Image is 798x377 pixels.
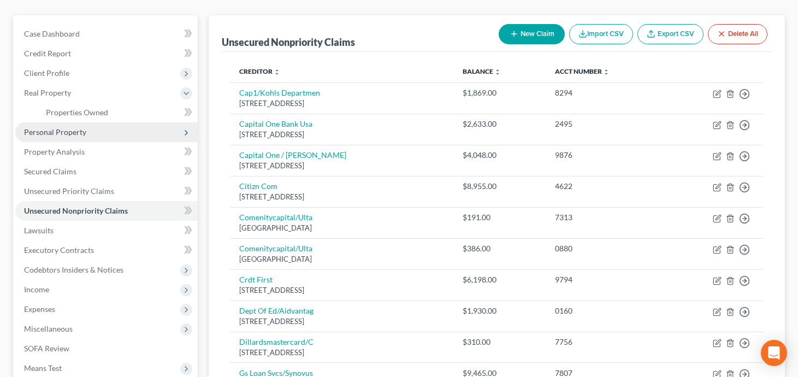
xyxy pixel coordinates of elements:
[239,98,445,109] div: [STREET_ADDRESS]
[555,243,657,254] div: 0880
[555,119,657,129] div: 2495
[15,221,198,240] a: Lawsuits
[15,339,198,358] a: SOFA Review
[463,274,537,285] div: $6,198.00
[24,363,62,373] span: Means Test
[555,181,657,192] div: 4622
[463,212,537,223] div: $191.00
[239,316,445,327] div: [STREET_ADDRESS]
[15,44,198,63] a: Credit Report
[239,213,312,222] a: Comenitycapital/Ulta
[555,212,657,223] div: 7313
[239,285,445,296] div: [STREET_ADDRESS]
[463,119,537,129] div: $2,633.00
[274,69,280,75] i: unfold_more
[24,344,69,353] span: SOFA Review
[24,265,123,274] span: Codebtors Insiders & Notices
[463,337,537,347] div: $310.00
[239,275,273,284] a: Crdt First
[555,274,657,285] div: 9794
[15,24,198,44] a: Case Dashboard
[555,305,657,316] div: 0160
[15,162,198,181] a: Secured Claims
[24,226,54,235] span: Lawsuits
[239,129,445,140] div: [STREET_ADDRESS]
[24,186,114,196] span: Unsecured Priority Claims
[15,142,198,162] a: Property Analysis
[24,245,94,255] span: Executory Contracts
[24,68,69,78] span: Client Profile
[463,181,537,192] div: $8,955.00
[569,24,633,44] button: Import CSV
[239,223,445,233] div: [GEOGRAPHIC_DATA]
[637,24,704,44] a: Export CSV
[555,337,657,347] div: 7756
[239,67,280,75] a: Creditor unfold_more
[15,240,198,260] a: Executory Contracts
[239,347,445,358] div: [STREET_ADDRESS]
[24,285,49,294] span: Income
[239,150,346,160] a: Capital One / [PERSON_NAME]
[239,306,314,315] a: Dept Of Ed/Aidvantag
[24,127,86,137] span: Personal Property
[239,244,312,253] a: Comenitycapital/Ulta
[555,87,657,98] div: 8294
[494,69,501,75] i: unfold_more
[15,181,198,201] a: Unsecured Priority Claims
[239,119,312,128] a: Capital One Bank Usa
[24,167,76,176] span: Secured Claims
[24,324,73,333] span: Miscellaneous
[239,161,445,171] div: [STREET_ADDRESS]
[463,67,501,75] a: Balance unfold_more
[37,103,198,122] a: Properties Owned
[239,254,445,264] div: [GEOGRAPHIC_DATA]
[46,108,108,117] span: Properties Owned
[24,147,85,156] span: Property Analysis
[222,36,355,49] div: Unsecured Nonpriority Claims
[708,24,767,44] button: Delete All
[761,340,787,366] div: Open Intercom Messenger
[24,29,80,38] span: Case Dashboard
[24,49,71,58] span: Credit Report
[239,88,320,97] a: Cap1/Kohls Departmen
[555,67,610,75] a: Acct Number unfold_more
[463,87,537,98] div: $1,869.00
[603,69,610,75] i: unfold_more
[24,206,128,215] span: Unsecured Nonpriority Claims
[463,305,537,316] div: $1,930.00
[499,24,565,44] button: New Claim
[239,181,277,191] a: Citizn Com
[239,192,445,202] div: [STREET_ADDRESS]
[24,88,71,97] span: Real Property
[24,304,55,314] span: Expenses
[463,243,537,254] div: $386.00
[463,150,537,161] div: $4,048.00
[239,337,314,346] a: Dillardsmastercard/C
[555,150,657,161] div: 9876
[15,201,198,221] a: Unsecured Nonpriority Claims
